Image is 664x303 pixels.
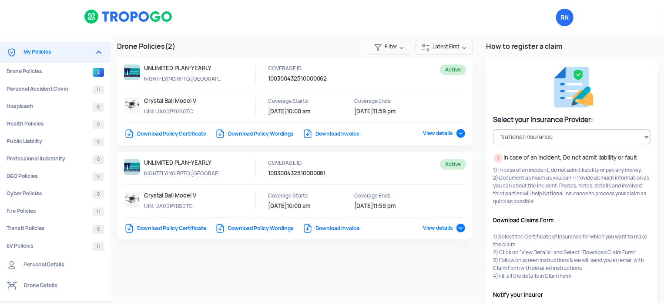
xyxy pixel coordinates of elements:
[440,65,466,75] span: Active
[144,97,222,105] p: Crystal Ball Model V
[84,9,173,24] img: logoHeader.svg
[93,103,104,112] span: 0
[493,233,651,280] p: 1) Select the Certificate of Insurance for which you want to make the claim 2) Click on “View Det...
[93,120,104,129] span: 0
[556,9,573,26] span: Rajendra Nalsinghrao Gaekwad
[215,130,294,137] a: Download Policy Wordings
[268,65,346,72] p: COVERAGE ID
[486,41,657,52] h3: How to register a claim
[493,153,503,163] img: ic_alert.svg
[93,242,104,251] span: 0
[124,159,140,175] img: ic_nationallogo.png
[268,202,346,210] p: 24/4/2025 10:00 am
[93,225,104,234] span: 0
[144,65,222,72] p: UNLIMITED PLAN-YEARLY
[268,108,346,116] p: 24/4/2025 10:00 am
[94,47,104,58] img: expand_more.png
[93,85,104,94] span: 0
[268,159,346,167] p: COVERAGE ID
[117,41,473,52] h3: Drone Policies (2)
[549,64,595,110] img: ic_fill_claim_form%201.png
[7,260,17,270] img: ic_Personal%20details.svg
[268,170,359,177] p: 100300432510000061
[354,108,373,115] span: [DATE]
[302,225,359,232] a: Download Invoice
[144,202,222,210] p: UA00PYBS0TC
[7,47,17,58] img: ic_Coverages.svg
[423,225,466,232] span: View details
[124,192,140,208] img: Model%20V.jpg
[268,202,287,210] span: [DATE]
[93,190,104,199] span: 0
[268,192,346,200] p: Coverage Starts
[268,75,359,83] p: 100300432510000062
[354,202,433,210] p: 23/4/2026 11:59 pm
[93,208,104,216] span: 0
[302,130,359,137] a: Download Invoice
[144,159,222,167] p: UNLIMITED PLAN-YEARLY
[354,108,433,116] p: 23/4/2026 11:59 pm
[493,216,626,225] span: Download Claims Form
[416,40,473,54] span: Latest First
[144,192,222,200] p: Crystal Ball Model V
[287,108,310,115] span: 10:00 am
[124,97,140,113] img: Model%20V.jpg
[215,225,294,232] a: Download Policy Wordings
[440,159,466,170] span: Active
[93,173,104,181] span: 0
[493,153,651,163] p: In case of an incident, Do not admit liability or fault
[268,108,287,115] span: [DATE]
[124,130,206,137] a: Download Policy Certificate
[93,138,104,146] span: 0
[93,155,104,164] span: 0
[373,108,396,115] span: 11:59 pm
[354,192,433,200] p: Coverage Ends
[144,170,222,177] p: NIGHTFLYING,RPTO,TP
[268,97,346,105] p: Coverage Starts
[124,225,206,232] a: Download Policy Certificate
[124,65,140,80] img: ic_nationallogo.png
[7,281,17,291] img: ic_Drone%20details.svg
[493,290,626,300] span: Notify your insurer
[368,40,410,54] span: Filter
[144,108,222,116] p: UA00PY0S0TC
[93,68,104,77] span: 2
[354,202,373,210] span: [DATE]
[287,202,310,210] span: 10:00 am
[373,202,396,210] span: 11:59 pm
[493,166,651,205] p: 1) In case of an incident, do not admit liability or pay any money. 2) Document as much as you ca...
[423,130,466,137] span: View details
[144,75,222,83] p: NIGHTFLYING,RPTO,TP
[354,97,433,105] p: Coverage Ends
[493,115,651,125] h4: Select your Insurance Provider:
